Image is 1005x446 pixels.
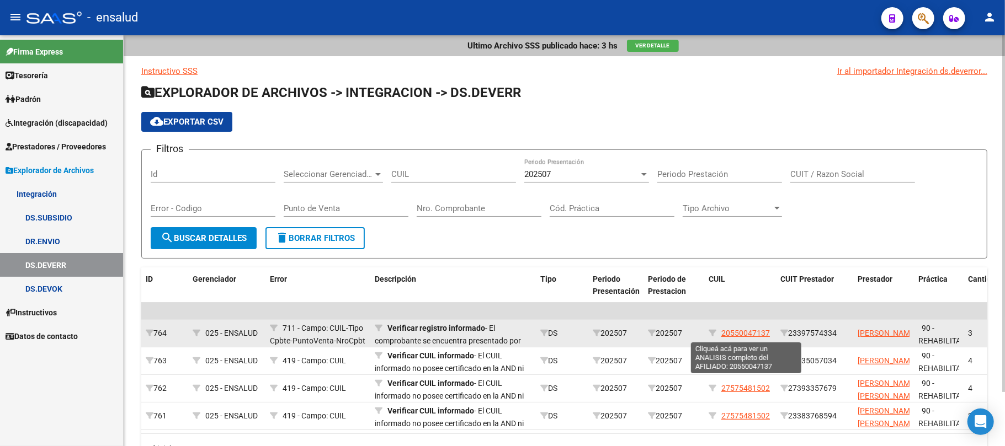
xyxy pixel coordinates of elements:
div: 202507 [593,410,639,422]
datatable-header-cell: Error [265,267,370,304]
span: 419 - Campo: CUIL [283,411,346,420]
p: Ultimo Archivo SSS publicado hace: 3 hs [468,40,618,52]
div: DS [540,327,584,340]
span: 419 - Campo: CUIL [283,384,346,393]
span: Tesorería [6,69,48,82]
span: 419 - Campo: CUIL [283,356,346,365]
mat-icon: search [161,231,174,244]
span: EXPLORADOR DE ARCHIVOS -> INTEGRACION -> DS.DEVERR [141,85,521,100]
span: CUIT Prestador [780,275,834,283]
span: Ver Detalle [636,42,670,49]
div: DS [540,382,584,395]
div: 764 [146,327,184,340]
h3: Filtros [151,141,189,157]
span: Descripción [375,275,416,283]
button: Ver Detalle [627,40,679,52]
div: 23383768594 [780,410,849,422]
span: Periodo de Prestacion [648,275,686,296]
span: [PERSON_NAME] [PERSON_NAME] [858,406,917,428]
div: 202507 [648,327,700,340]
span: Exportar CSV [150,117,224,127]
button: Buscar Detalles [151,227,257,249]
div: 762 [146,382,184,395]
span: Tipo Archivo [683,203,772,213]
span: Prestador [858,275,892,283]
span: - El CUIL informado no posee certificado en la AND ni ha sido digitalizado a través del Sistema Ú... [375,379,524,425]
strong: Verificar CUIL informado [387,379,474,388]
span: 202507 [524,169,551,179]
span: Padrón [6,93,41,105]
span: 025 - ENSALUD [205,384,258,393]
datatable-header-cell: CUIT Prestador [776,267,853,304]
span: ID [146,275,153,283]
span: 3 [968,329,972,337]
div: 202507 [593,327,639,340]
mat-icon: person [983,10,996,24]
span: 4 [968,356,972,365]
span: - ensalud [87,6,138,30]
strong: Verificar registro informado [387,324,485,332]
span: Instructivos [6,307,57,319]
span: 27575481502 [721,384,770,393]
datatable-header-cell: Descripción [370,267,536,304]
button: Borrar Filtros [265,227,365,249]
datatable-header-cell: Práctica [914,267,964,304]
div: 202507 [648,382,700,395]
span: [PERSON_NAME] [PERSON_NAME] [858,379,917,400]
mat-icon: cloud_download [150,115,163,128]
div: 202507 [593,354,639,367]
datatable-header-cell: Periodo de Prestacion [644,267,704,304]
span: 4 [968,384,972,393]
span: 20550047137 [721,329,770,337]
span: 025 - ENSALUD [205,356,258,365]
span: Periodo Presentación [593,275,640,296]
span: Borrar Filtros [275,233,355,243]
span: - El comprobante se encuentra presentado por otra O.S. en el mismo periodo de presentación [375,324,530,358]
span: [PERSON_NAME] [858,356,917,365]
div: 761 [146,410,184,422]
span: Buscar Detalles [161,233,247,243]
div: 202507 [593,382,639,395]
span: Cantidad [968,275,1000,283]
strong: Verificar CUIL informado [387,406,474,415]
span: Integración (discapacidad) [6,117,108,129]
span: Datos de contacto [6,330,78,342]
div: 27393357679 [780,382,849,395]
span: Tipo [540,275,556,283]
span: Firma Express [6,46,63,58]
datatable-header-cell: Tipo [536,267,588,304]
span: [PERSON_NAME] [858,329,917,337]
span: CUIL [709,275,725,283]
span: - El CUIL informado no posee certificado en la AND ni ha sido digitalizado a través del Sistema Ú... [375,351,524,397]
span: 711 - Campo: CUIL-Tipo Cpbte-PuntoVenta-NroCpbt [270,324,365,345]
datatable-header-cell: ID [141,267,188,304]
mat-icon: menu [9,10,22,24]
datatable-header-cell: CUIL [704,267,776,304]
strong: Verificar CUIL informado [387,351,474,360]
span: 27575481502 [721,356,770,365]
span: Prestadores / Proveedores [6,141,106,153]
datatable-header-cell: Prestador [853,267,914,304]
span: Práctica [918,275,948,283]
datatable-header-cell: Gerenciador [188,267,265,304]
div: 27435057034 [780,354,849,367]
a: Instructivo SSS [141,66,198,76]
span: Explorador de Archivos [6,164,94,176]
span: Gerenciador [193,275,236,283]
span: 27575481502 [721,411,770,420]
div: DS [540,410,584,422]
span: 025 - ENSALUD [205,329,258,337]
div: 202507 [648,410,700,422]
div: Open Intercom Messenger [967,409,994,435]
div: 23397574334 [780,327,849,340]
datatable-header-cell: Periodo Presentación [588,267,644,304]
span: Error [270,275,287,283]
div: Ir al importador Integración ds.deverror... [837,65,987,77]
span: 025 - ENSALUD [205,411,258,420]
div: 763 [146,354,184,367]
div: DS [540,354,584,367]
span: Seleccionar Gerenciador [284,169,373,179]
div: 202507 [648,354,700,367]
mat-icon: delete [275,231,289,244]
button: Exportar CSV [141,112,232,132]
